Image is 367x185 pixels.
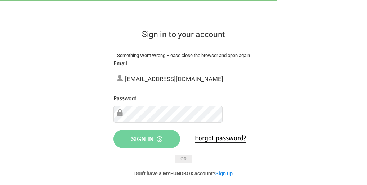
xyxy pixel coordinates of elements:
[113,59,127,68] label: Email
[113,94,136,103] label: Password
[215,171,233,176] a: Sign up
[113,52,254,59] div: Something Went Wrong.Please close the browser and open again
[195,134,246,143] a: Forgot password?
[113,170,254,177] p: Don't have a MYFUNDBOX account?
[113,130,180,149] button: Sign in
[175,155,192,163] span: OR
[113,28,254,41] h2: Sign in to your account
[131,135,162,143] span: Sign in
[113,71,254,87] input: Email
